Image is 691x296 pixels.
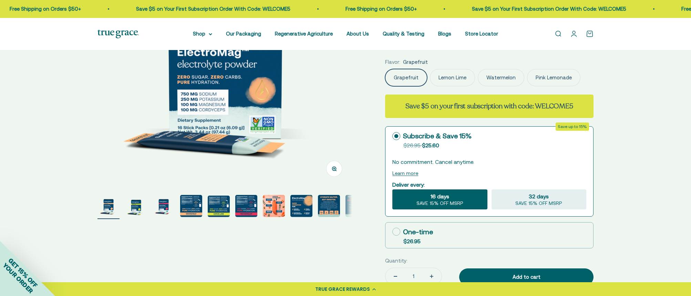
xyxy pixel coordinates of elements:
[7,257,39,289] span: GET 15% OFF
[97,195,120,219] button: Go to item 1
[263,195,285,219] button: Go to item 7
[1,262,34,295] span: YOUR ORDER
[383,31,424,37] a: Quality & Testing
[235,195,257,217] img: ElectroMag™
[132,5,287,13] p: Save $5 on Your First Subscription Order With Code: WELCOME5
[385,268,405,285] button: Decrease quantity
[208,196,230,219] button: Go to item 5
[345,195,368,217] img: ElectroMag™
[468,5,622,13] p: Save $5 on Your First Subscription Order With Code: WELCOME5
[153,195,175,219] button: Go to item 3
[403,58,428,66] span: Grapefruit
[263,195,285,217] img: Magnesium for heart health and stress support* Chloride to support pH balance and oxygen flow* So...
[180,195,202,219] button: Go to item 4
[290,195,312,219] button: Go to item 8
[226,31,261,37] a: Our Packaging
[473,273,580,281] div: Add to cart
[318,195,340,219] button: Go to item 9
[125,195,147,219] button: Go to item 2
[153,195,175,217] img: ElectroMag™
[275,31,333,37] a: Regenerative Agriculture
[180,195,202,217] img: 750 mg sodium for fluid balance and cellular communication.* 250 mg potassium supports blood pres...
[97,195,120,217] img: ElectroMag™
[290,195,312,217] img: Rapid Hydration For: - Exercise endurance* - Stress support* - Electrolyte replenishment* - Muscl...
[125,195,147,217] img: ElectroMag™
[6,6,77,12] a: Free Shipping on Orders $50+
[318,195,340,217] img: Everyone needs true hydration. From your extreme athletes to you weekend warriors, ElectroMag giv...
[422,268,442,285] button: Increase quantity
[208,196,230,217] img: ElectroMag™
[385,58,400,66] legend: Flavor:
[385,257,408,265] label: Quantity:
[193,30,212,38] summary: Shop
[342,6,413,12] a: Free Shipping on Orders $50+
[459,268,594,286] button: Add to cart
[465,31,498,37] a: Store Locator
[347,31,369,37] a: About Us
[235,195,257,219] button: Go to item 6
[405,101,573,111] strong: Save $5 on your first subscription with code: WELCOME5
[345,195,368,219] button: Go to item 10
[315,286,370,293] div: TRUE GRACE REWARDS
[438,31,451,37] a: Blogs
